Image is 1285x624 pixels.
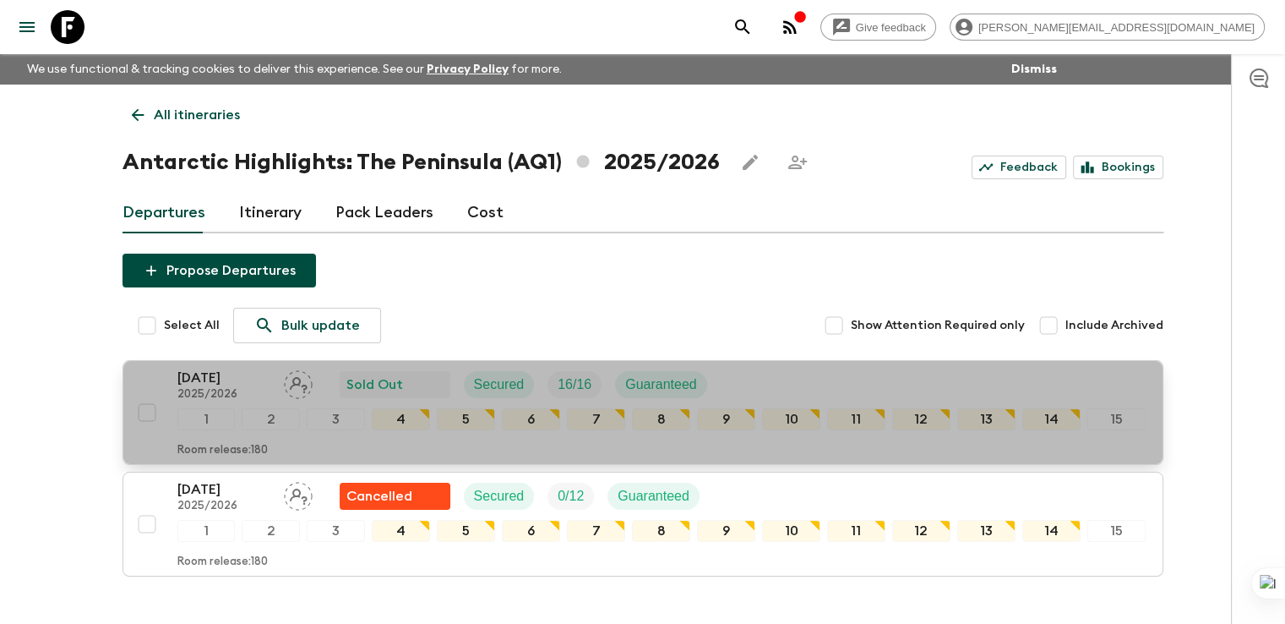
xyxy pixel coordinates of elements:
[123,193,205,233] a: Departures
[307,408,365,430] div: 3
[242,408,300,430] div: 2
[957,408,1015,430] div: 13
[437,408,495,430] div: 5
[177,520,236,542] div: 1
[827,408,885,430] div: 11
[340,483,450,510] div: Flash Pack cancellation
[123,254,316,287] button: Propose Departures
[123,472,1163,577] button: [DATE]2025/2026Assign pack leaderFlash Pack cancellationSecuredTrip FillGuaranteed123456789101112...
[697,520,755,542] div: 9
[177,500,270,513] p: 2025/2026
[625,375,697,395] p: Guaranteed
[632,520,690,542] div: 8
[123,98,249,132] a: All itineraries
[307,520,365,542] div: 3
[781,145,814,179] span: Share this itinerary
[762,408,820,430] div: 10
[10,10,44,44] button: menu
[464,371,535,398] div: Secured
[177,388,270,402] p: 2025/2026
[969,21,1264,34] span: [PERSON_NAME][EMAIL_ADDRESS][DOMAIN_NAME]
[502,520,560,542] div: 6
[20,54,569,85] p: We use functional & tracking cookies to deliver this experience. See our for more.
[177,556,268,569] p: Room release: 180
[1073,156,1163,179] a: Bookings
[154,105,240,125] p: All itineraries
[558,375,591,395] p: 16 / 16
[847,21,935,34] span: Give feedback
[281,315,360,336] p: Bulk update
[972,156,1066,179] a: Feedback
[474,375,525,395] p: Secured
[950,14,1265,41] div: [PERSON_NAME][EMAIL_ADDRESS][DOMAIN_NAME]
[762,520,820,542] div: 10
[726,10,760,44] button: search adventures
[502,408,560,430] div: 6
[697,408,755,430] div: 9
[957,520,1015,542] div: 13
[1022,408,1081,430] div: 14
[558,486,584,506] p: 0 / 12
[547,371,602,398] div: Trip Fill
[1087,408,1146,430] div: 15
[427,63,509,75] a: Privacy Policy
[346,375,403,395] p: Sold Out
[284,487,313,501] span: Assign pack leader
[1087,520,1146,542] div: 15
[177,408,236,430] div: 1
[372,520,430,542] div: 4
[820,14,936,41] a: Give feedback
[346,486,412,506] p: Cancelled
[284,375,313,389] span: Assign pack leader
[177,479,270,500] p: [DATE]
[1022,520,1081,542] div: 14
[733,145,767,179] button: Edit this itinerary
[233,308,381,343] a: Bulk update
[123,360,1163,465] button: [DATE]2025/2026Assign pack leaderSold OutSecuredTrip FillGuaranteed123456789101112131415Room rele...
[827,520,885,542] div: 11
[632,408,690,430] div: 8
[892,520,950,542] div: 12
[123,145,720,179] h1: Antarctic Highlights: The Peninsula (AQ1) 2025/2026
[335,193,433,233] a: Pack Leaders
[474,486,525,506] p: Secured
[164,317,220,334] span: Select All
[567,408,625,430] div: 7
[239,193,302,233] a: Itinerary
[547,483,594,510] div: Trip Fill
[1007,57,1061,81] button: Dismiss
[851,317,1025,334] span: Show Attention Required only
[177,444,268,457] p: Room release: 180
[467,193,504,233] a: Cost
[567,520,625,542] div: 7
[242,520,300,542] div: 2
[618,486,689,506] p: Guaranteed
[1065,317,1163,334] span: Include Archived
[372,408,430,430] div: 4
[437,520,495,542] div: 5
[892,408,950,430] div: 12
[464,483,535,510] div: Secured
[177,368,270,388] p: [DATE]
